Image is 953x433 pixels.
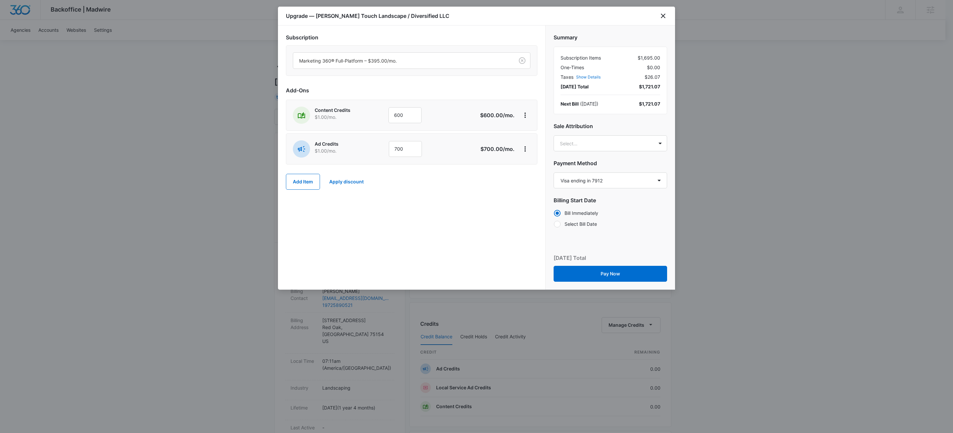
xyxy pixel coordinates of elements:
[645,73,660,80] span: $26.07
[315,114,370,120] p: $1.00 /mo.
[286,86,537,94] h2: Add-Ons
[286,174,320,190] button: Add Item
[561,54,660,61] div: $1,695.00
[561,101,579,107] span: Next Bill
[561,83,589,90] span: [DATE] Total
[576,75,601,79] button: Show Details
[554,254,586,262] p: [DATE] Total
[561,73,573,80] span: Taxes
[323,174,370,190] button: Apply discount
[561,64,584,71] span: One-Times
[561,100,598,107] div: ( [DATE] )
[561,54,601,61] span: Subscription Items
[554,196,667,204] h2: Billing Start Date
[659,12,667,20] button: close
[639,100,660,107] div: $1,721.07
[554,122,667,130] h2: Sale Attribution
[315,147,370,154] p: $1.00 /mo.
[503,146,515,152] span: /mo.
[315,140,370,147] p: Ad Credits
[286,33,537,41] h2: Subscription
[388,107,422,123] input: 1
[554,266,667,282] button: Pay Now
[639,83,660,90] span: $1,721.07
[503,112,515,119] span: /mo.
[480,111,515,119] p: $600.00
[315,107,370,114] p: Content Credits
[517,55,527,66] button: Clear
[554,33,667,41] h2: Summary
[286,12,449,20] h1: Upgrade — [PERSON_NAME] Touch Landscape / Diversified LLC
[554,210,667,216] label: Bill Immediately
[554,159,667,167] h2: Payment Method
[561,64,660,71] div: $0.00
[480,145,515,153] p: $700.00
[389,141,422,157] input: 1
[520,144,530,154] button: View More
[520,110,530,120] button: View More
[554,220,667,227] label: Select Bill Date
